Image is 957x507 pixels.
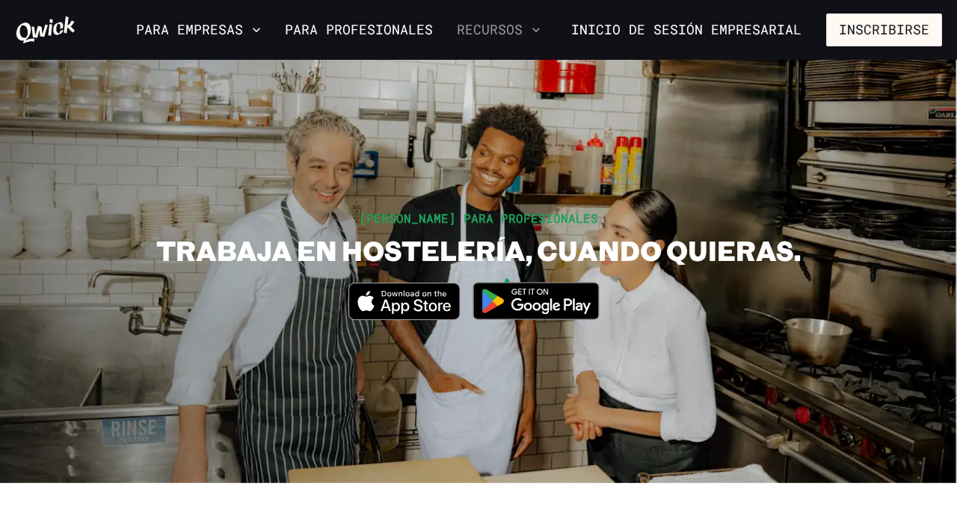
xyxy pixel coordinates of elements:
a: Descargar en la App Store [348,307,461,323]
button: Para empresas [130,16,267,43]
font: Inscribirse [839,21,929,39]
button: Recursos [451,16,547,43]
font: Para profesionales [285,21,433,39]
a: Para profesionales [279,16,439,43]
font: [PERSON_NAME] PARA PROFESIONALES [359,210,598,226]
font: Para empresas [136,21,243,39]
font: TRABAJA EN HOSTELERÍA, CUANDO QUIERAS. [156,232,801,268]
a: Inicio de sesión empresarial [558,13,814,46]
font: Recursos [457,21,523,39]
img: Consíguelo en Google Play [464,273,609,329]
button: Inscribirse [826,13,942,46]
font: Inicio de sesión empresarial [571,21,801,39]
